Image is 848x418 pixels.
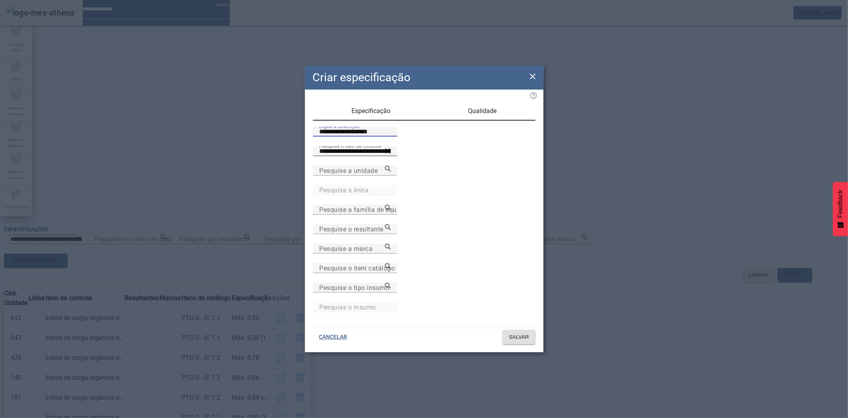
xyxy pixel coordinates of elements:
[319,264,391,273] input: Number
[468,108,497,114] span: Qualidade
[319,166,391,176] input: Number
[319,186,391,195] input: Number
[319,283,391,293] input: Number
[319,284,389,291] mat-label: Pesquise o tipo insumo
[509,333,529,341] span: SALVAR
[319,143,381,148] mat-label: Pesquise o item de controle
[319,123,359,129] mat-label: Digite a descrição
[837,190,844,218] span: Feedback
[319,333,347,341] span: CANCELAR
[833,182,848,236] button: Feedback - Mostrar pesquisa
[319,225,384,233] mat-label: Pesquise o resultante
[319,303,391,312] input: Number
[319,186,369,194] mat-label: Pesquise a linha
[313,69,411,86] h2: Criar especificação
[319,205,391,215] input: Number
[319,245,373,252] mat-label: Pesquise a marca
[319,167,378,174] mat-label: Pesquise a unidade
[319,303,376,311] mat-label: Pesquise o insumo
[319,244,391,254] input: Number
[319,264,395,272] mat-label: Pesquise o item catálogo
[319,225,391,234] input: Number
[313,330,354,344] button: CANCELAR
[351,108,390,114] span: Especificação
[503,330,536,344] button: SALVAR
[319,146,391,156] input: Number
[319,206,425,213] mat-label: Pesquise a família de equipamento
